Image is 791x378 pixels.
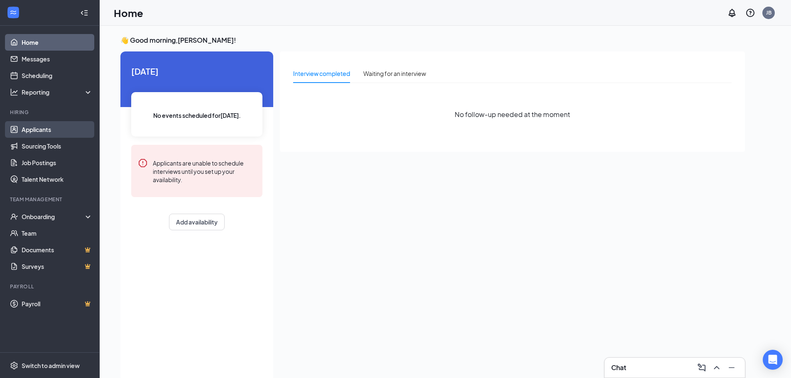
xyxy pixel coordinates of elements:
[22,225,93,241] a: Team
[22,258,93,275] a: SurveysCrown
[10,283,91,290] div: Payroll
[695,361,708,374] button: ComposeMessage
[10,88,18,96] svg: Analysis
[455,109,570,119] span: No follow-up needed at the moment
[727,8,737,18] svg: Notifications
[114,6,143,20] h1: Home
[611,363,626,372] h3: Chat
[22,171,93,188] a: Talent Network
[169,214,225,230] button: Add availability
[697,363,707,373] svg: ComposeMessage
[22,121,93,138] a: Applicants
[138,158,148,168] svg: Error
[710,361,723,374] button: ChevronUp
[80,9,88,17] svg: Collapse
[22,295,93,312] a: PayrollCrown
[727,363,737,373] svg: Minimize
[10,361,18,370] svg: Settings
[725,361,738,374] button: Minimize
[10,109,91,116] div: Hiring
[22,67,93,84] a: Scheduling
[10,196,91,203] div: Team Management
[22,241,93,258] a: DocumentsCrown
[22,88,93,96] div: Reporting
[131,65,262,78] span: [DATE]
[153,111,241,120] span: No events scheduled for [DATE] .
[293,69,350,78] div: Interview completed
[22,361,80,370] div: Switch to admin view
[9,8,17,17] svg: WorkstreamLogo
[363,69,426,78] div: Waiting for an interview
[22,212,86,221] div: Onboarding
[22,138,93,154] a: Sourcing Tools
[763,350,783,370] div: Open Intercom Messenger
[10,212,18,221] svg: UserCheck
[22,34,93,51] a: Home
[22,51,93,67] a: Messages
[766,9,771,16] div: JB
[712,363,722,373] svg: ChevronUp
[153,158,256,184] div: Applicants are unable to schedule interviews until you set up your availability.
[745,8,755,18] svg: QuestionInfo
[22,154,93,171] a: Job Postings
[120,36,745,45] h3: 👋 Good morning, [PERSON_NAME] !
